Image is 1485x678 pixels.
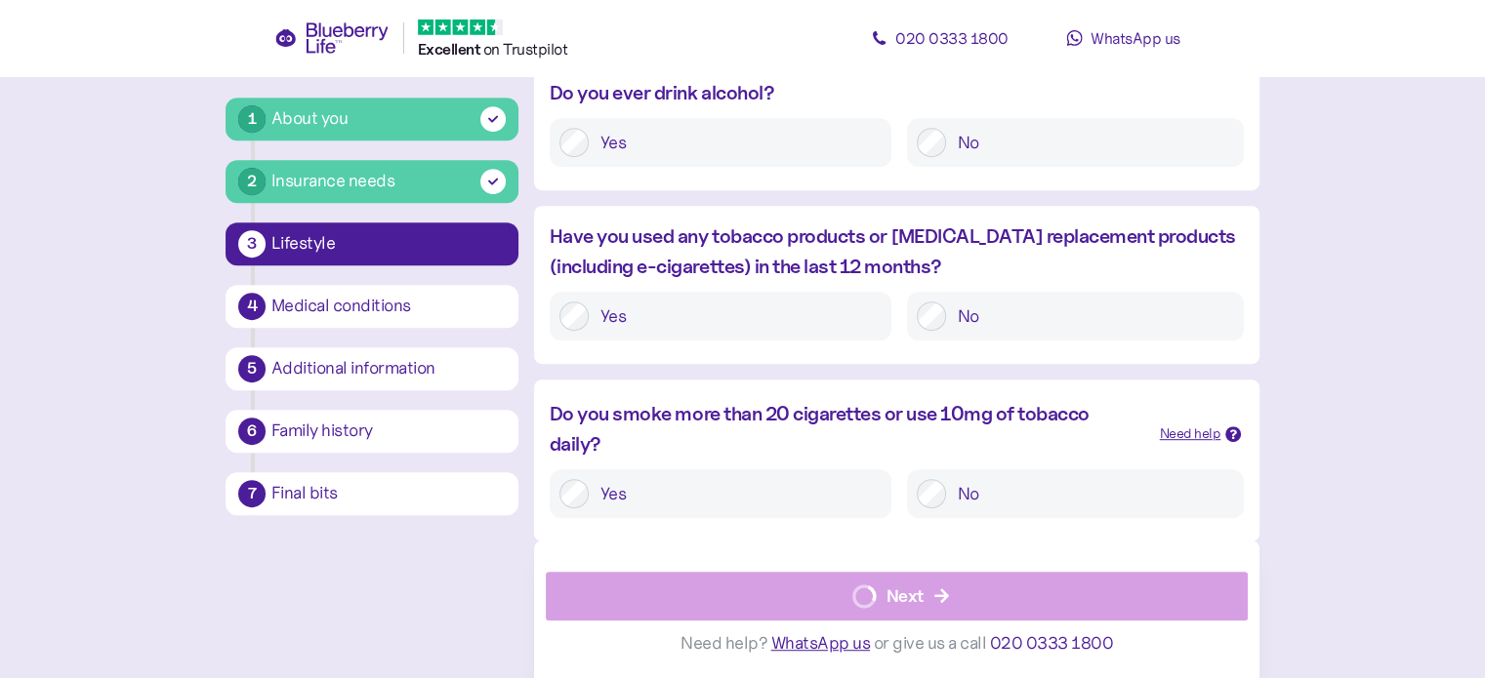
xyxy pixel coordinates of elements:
[550,221,1244,282] div: Have you used any tobacco products or [MEDICAL_DATA] replacement products (including e-cigarettes...
[226,285,518,328] button: 4Medical conditions
[550,399,1144,459] div: Do you smoke more than 20 cigarettes or use 10mg of tobacco daily?
[238,230,266,258] div: 3
[589,128,882,157] label: Yes
[271,235,506,253] div: Lifestyle
[946,479,1234,508] label: No
[271,422,506,440] div: Family history
[238,355,266,382] div: 5
[771,632,871,654] span: WhatsApp us
[226,410,518,453] button: 6Family history
[226,160,518,203] button: 2Insurance needs
[238,105,266,133] div: 1
[418,40,483,59] span: Excellent ️
[226,98,518,140] button: 1About you
[226,472,518,515] button: 7Final bits
[946,128,1234,157] label: No
[238,418,266,445] div: 6
[1160,423,1221,445] div: Need help
[226,347,518,390] button: 5Additional information
[946,301,1234,331] label: No
[852,19,1028,58] a: 020 0333 1800
[589,479,882,508] label: Yes
[226,222,518,265] button: 3Lifestyle
[271,298,506,315] div: Medical conditions
[238,168,266,195] div: 2
[238,293,266,320] div: 4
[546,620,1248,666] div: Need help? or give us a call
[271,168,395,194] div: Insurance needs
[990,632,1114,654] span: 020 0333 1800
[271,105,349,132] div: About you
[1091,28,1180,48] span: WhatsApp us
[1036,19,1212,58] a: WhatsApp us
[271,360,506,378] div: Additional information
[589,301,882,331] label: Yes
[271,485,506,502] div: Final bits
[238,480,266,507] div: 7
[483,39,568,59] span: on Trustpilot
[895,28,1009,48] span: 020 0333 1800
[550,78,1244,108] div: Do you ever drink alcohol?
